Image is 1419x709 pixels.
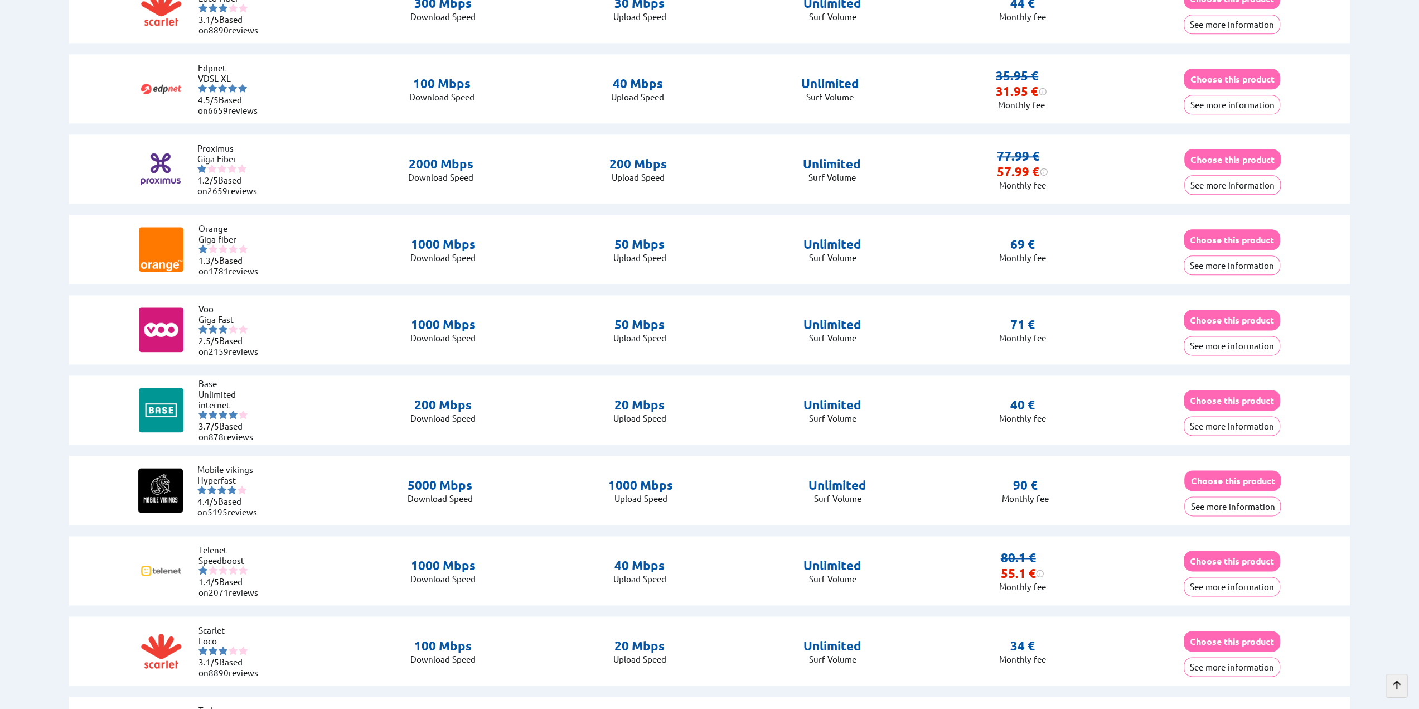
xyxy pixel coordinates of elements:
[803,11,861,22] p: Surf Volume
[209,410,217,419] img: starnr2
[239,325,248,334] img: starnr5
[808,478,866,493] p: Unlimited
[219,646,227,655] img: starnr3
[611,76,664,91] p: 40 Mbps
[1013,478,1038,493] p: 90 €
[410,397,476,413] p: 200 Mbps
[197,164,206,173] img: starnr1
[227,485,236,494] img: starnr4
[997,148,1039,163] s: 77.99 €
[997,180,1048,190] p: Monthly fee
[209,325,217,334] img: starnr2
[803,252,861,263] p: Surf Volume
[219,244,227,253] img: starnr3
[613,332,666,343] p: Upload Speed
[803,397,861,413] p: Unlimited
[1184,19,1280,30] a: See more information
[139,629,183,673] img: Logo of Scarlet
[1000,550,1035,565] s: 80.1 €
[239,566,248,575] img: starnr5
[996,84,1047,99] div: 31.95 €
[198,657,265,678] li: Based on reviews
[227,164,236,173] img: starnr4
[609,172,667,182] p: Upload Speed
[198,389,265,410] li: Unlimited internet
[228,84,237,93] img: starnr4
[1184,255,1280,275] button: See more information
[410,252,476,263] p: Download Speed
[197,475,264,485] li: Hyperfast
[996,68,1038,83] s: 35.95 €
[198,255,265,276] li: Based on reviews
[613,252,666,263] p: Upload Speed
[609,156,667,172] p: 200 Mbps
[1184,229,1280,250] button: Choose this product
[1184,581,1280,592] a: See more information
[138,468,183,513] img: Logo of Mobile vikings
[229,325,238,334] img: starnr4
[613,317,666,332] p: 50 Mbps
[1184,99,1280,110] a: See more information
[999,332,1046,343] p: Monthly fee
[1184,501,1281,512] a: See more information
[198,14,219,25] span: 3.1/5
[218,84,227,93] img: starnr3
[1184,315,1280,325] a: Choose this product
[410,638,476,654] p: 100 Mbps
[410,654,476,664] p: Download Speed
[209,266,229,276] span: 1781
[999,654,1046,664] p: Monthly fee
[1184,310,1280,330] button: Choose this product
[198,14,265,35] li: Based on reviews
[803,654,861,664] p: Surf Volume
[803,413,861,423] p: Surf Volume
[207,507,227,517] span: 5195
[219,3,227,12] img: starnr3
[139,307,183,352] img: Logo of Voo
[209,646,217,655] img: starnr2
[996,99,1047,110] p: Monthly fee
[1184,657,1280,677] button: See more information
[207,164,216,173] img: starnr2
[209,244,217,253] img: starnr2
[1184,631,1280,652] button: Choose this product
[219,325,227,334] img: starnr3
[1184,175,1281,195] button: See more information
[198,566,207,575] img: starnr1
[1184,234,1280,245] a: Choose this product
[613,558,666,573] p: 40 Mbps
[613,654,666,664] p: Upload Speed
[408,493,473,504] p: Download Speed
[999,252,1046,263] p: Monthly fee
[229,646,238,655] img: starnr4
[613,397,666,413] p: 20 Mbps
[803,558,861,573] p: Unlimited
[209,431,224,442] span: 878
[209,667,229,678] span: 8890
[198,421,219,431] span: 3.7/5
[238,84,247,93] img: starnr5
[1184,470,1281,491] button: Choose this product
[229,566,238,575] img: starnr4
[209,25,229,35] span: 8890
[198,325,207,334] img: starnr1
[1184,69,1280,89] button: Choose this product
[1184,662,1280,672] a: See more information
[138,147,183,191] img: Logo of Proximus
[198,576,265,597] li: Based on reviews
[198,378,265,389] li: Base
[197,496,218,507] span: 4.4/5
[1184,475,1281,486] a: Choose this product
[198,62,265,73] li: Edpnet
[198,657,219,667] span: 3.1/5
[611,91,664,102] p: Upload Speed
[198,94,265,115] li: Based on reviews
[219,566,227,575] img: starnr3
[408,172,473,182] p: Download Speed
[209,566,217,575] img: starnr2
[208,84,217,93] img: starnr2
[207,185,227,196] span: 2659
[409,76,474,91] p: 100 Mbps
[1184,577,1280,596] button: See more information
[1184,149,1281,170] button: Choose this product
